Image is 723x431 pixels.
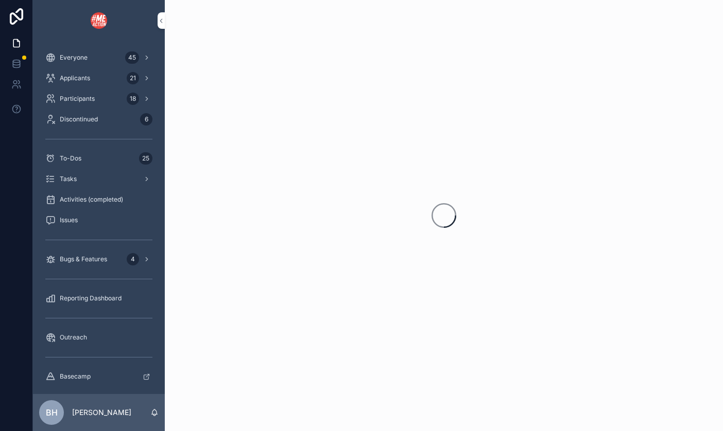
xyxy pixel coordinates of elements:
[60,333,87,342] span: Outreach
[140,113,152,125] div: 6
[60,255,107,263] span: Bugs & Features
[139,152,152,165] div: 25
[91,12,107,29] img: App logo
[39,170,159,188] a: Tasks
[60,195,123,204] span: Activities (completed)
[60,115,98,123] span: Discontinued
[60,154,81,163] span: To-Dos
[39,69,159,87] a: Applicants21
[33,41,165,394] div: scrollable content
[39,89,159,108] a: Participants18
[125,51,139,64] div: 45
[46,406,58,419] span: BH
[127,93,139,105] div: 18
[39,250,159,268] a: Bugs & Features4
[60,53,88,62] span: Everyone
[127,253,139,265] div: 4
[39,48,159,67] a: Everyone45
[60,294,122,302] span: Reporting Dashboard
[39,367,159,386] a: Basecamp
[39,190,159,209] a: Activities (completed)
[60,175,77,183] span: Tasks
[60,372,91,381] span: Basecamp
[127,72,139,84] div: 21
[39,328,159,347] a: Outreach
[39,289,159,308] a: Reporting Dashboard
[60,74,90,82] span: Applicants
[39,110,159,129] a: Discontinued6
[72,407,131,418] p: [PERSON_NAME]
[60,95,95,103] span: Participants
[39,149,159,168] a: To-Dos25
[60,216,78,224] span: Issues
[39,211,159,229] a: Issues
